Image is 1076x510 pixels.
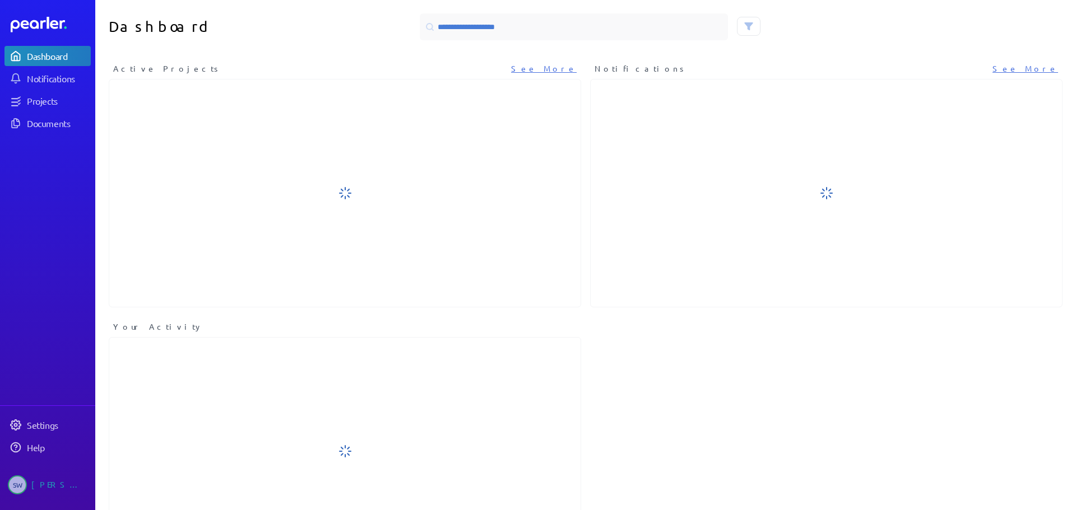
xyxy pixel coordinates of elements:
[27,50,90,62] div: Dashboard
[27,118,90,129] div: Documents
[109,13,341,40] h1: Dashboard
[4,437,91,457] a: Help
[4,91,91,111] a: Projects
[4,46,91,66] a: Dashboard
[511,63,577,74] a: See More
[27,442,90,453] div: Help
[992,63,1058,74] a: See More
[27,95,90,106] div: Projects
[113,321,203,333] span: Your Activity
[4,68,91,88] a: Notifications
[8,475,27,494] span: Steve Whittington
[4,471,91,499] a: SW[PERSON_NAME]
[595,63,688,74] span: Notifications
[31,475,87,494] div: [PERSON_NAME]
[27,73,90,84] div: Notifications
[113,63,222,74] span: Active Projects
[11,17,91,32] a: Dashboard
[4,113,91,133] a: Documents
[27,419,90,431] div: Settings
[4,415,91,435] a: Settings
